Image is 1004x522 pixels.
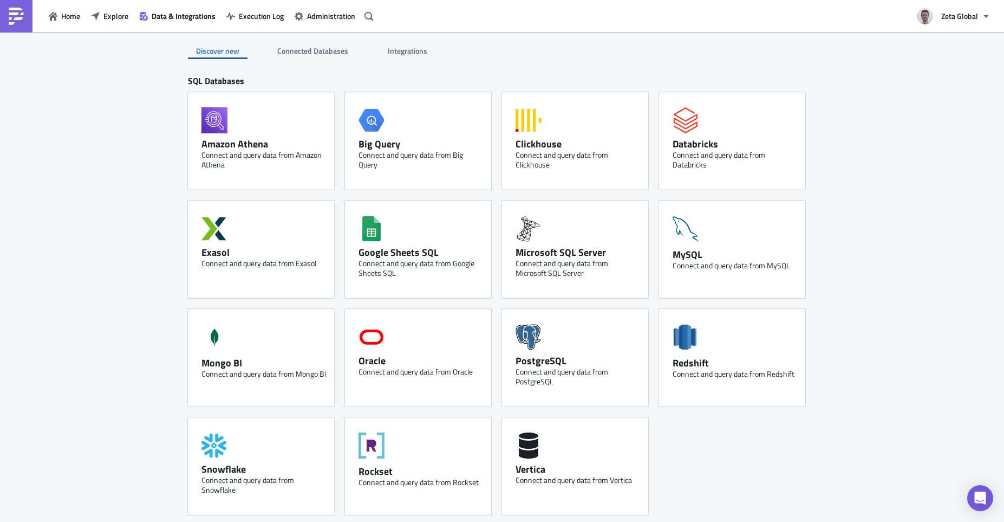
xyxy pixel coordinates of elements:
[201,246,326,259] div: Exasol
[516,463,640,475] div: Vertica
[201,357,326,369] div: Mongo BI
[516,475,640,485] div: Connect and query data from Vertica
[358,259,483,278] div: Connect and query data from Google Sheets SQL
[188,43,247,59] div: Discover new
[307,10,355,22] span: Administration
[201,259,326,268] div: Connect and query data from Exasol
[516,150,640,170] div: Connect and query data from Clickhouse
[221,8,289,24] button: Execution Log
[673,248,797,261] div: MySQL
[188,75,816,92] div: SQL Databases
[358,367,483,377] div: Connect and query data from Oracle
[516,367,640,386] div: Connect and query data from PostgreSQL
[516,259,640,278] div: Connect and query data from Microsoft SQL Server
[673,150,797,170] div: Connect and query data from Databricks
[86,8,134,24] button: Explore
[61,10,80,22] span: Home
[201,369,326,379] div: Connect and query data from Mongo BI
[516,246,640,259] div: Microsoft SQL Server
[201,475,326,495] div: Connect and query data from Snowflake
[358,138,483,150] div: Big Query
[516,355,640,367] div: PostgreSQL
[103,10,128,22] span: Explore
[201,150,326,170] div: Connect and query data from Amazon Athena
[43,8,86,24] button: Home
[201,463,326,475] div: Snowflake
[673,369,797,379] div: Connect and query data from Redshift
[910,4,996,28] button: Zeta Global
[941,10,978,22] span: Zeta Global
[277,45,350,56] span: Connected Databases
[673,138,797,150] div: Databricks
[358,150,483,170] div: Connect and query data from Big Query
[239,10,284,22] span: Execution Log
[201,138,326,150] div: Amazon Athena
[289,8,361,24] button: Administration
[134,8,221,24] button: Data & Integrations
[358,246,483,259] div: Google Sheets SQL
[516,138,640,150] div: Clickhouse
[152,10,216,22] span: Data & Integrations
[388,45,429,56] span: Integrations
[8,8,25,25] img: PushMetrics
[967,485,993,511] div: Open Intercom Messenger
[358,478,483,487] div: Connect and query data from Rockset
[673,261,797,270] div: Connect and query data from MySQL
[673,357,797,369] div: Redshift
[358,465,483,478] div: Rockset
[916,7,934,25] img: Avatar
[358,355,483,367] div: Oracle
